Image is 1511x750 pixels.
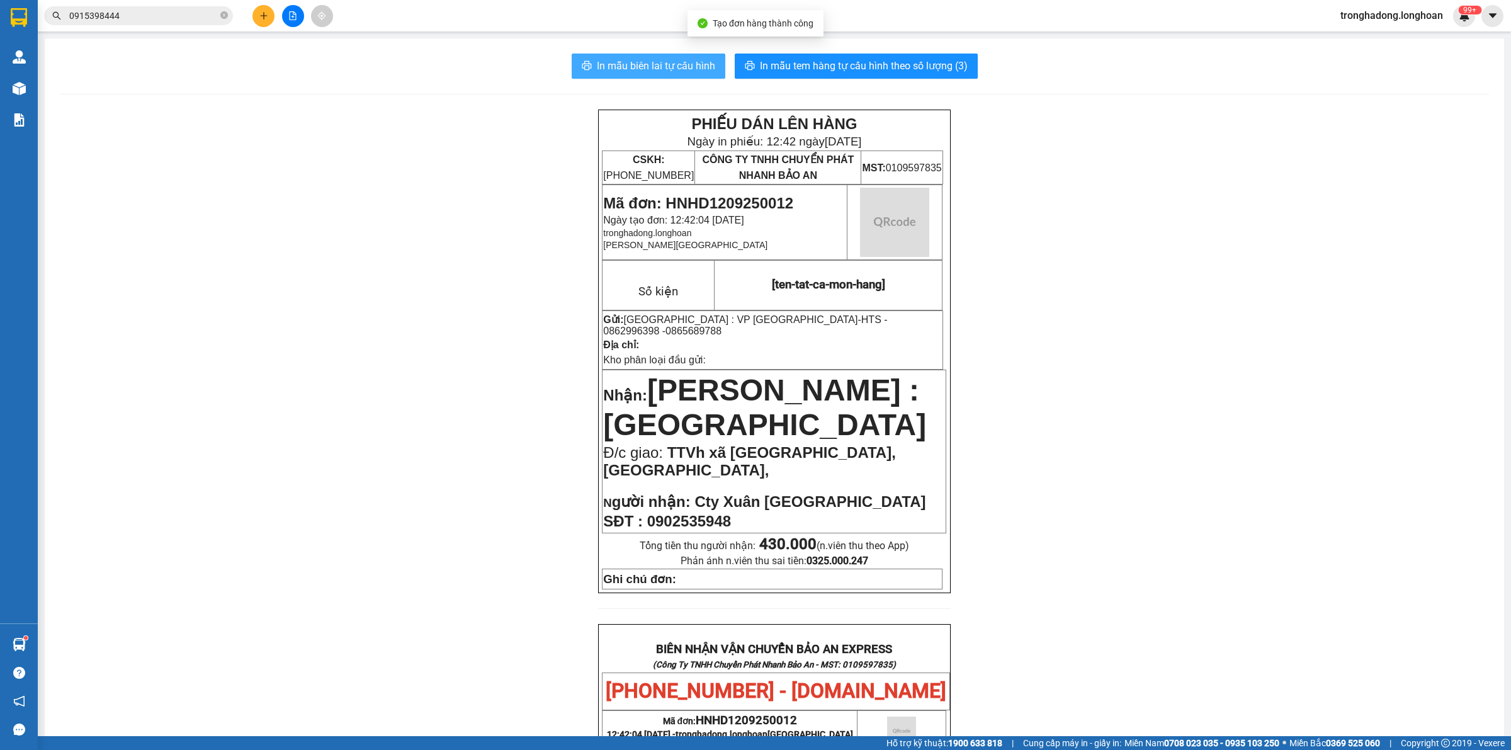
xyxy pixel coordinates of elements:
[745,60,755,72] span: printer
[665,326,722,336] span: 0865689788
[687,135,861,148] span: Ngày in phiếu: 12:42 ngày
[603,572,676,586] strong: Ghi chú đơn:
[607,729,853,749] span: 12:42:04 [DATE] -
[691,115,857,132] strong: PHIẾU DÁN LÊN HÀNG
[317,11,326,20] span: aim
[656,642,892,656] strong: BIÊN NHẬN VẬN CHUYỂN BẢO AN EXPRESS
[676,729,853,749] span: tronghadong.longhoan
[886,736,1002,750] span: Hỗ trợ kỹ thuật:
[603,154,694,181] span: [PHONE_NUMBER]
[825,135,862,148] span: [DATE]
[760,58,968,74] span: In mẫu tem hàng tự cấu hình theo số lượng (3)
[681,555,868,567] span: Phản ánh n.viên thu sai tiền:
[862,162,885,173] strong: MST:
[603,339,639,350] strong: Địa chỉ:
[11,8,27,27] img: logo-vxr
[603,240,767,250] span: [PERSON_NAME][GEOGRAPHIC_DATA]
[603,355,706,365] span: Kho phân loại đầu gửi:
[24,636,28,640] sup: 1
[759,540,909,552] span: (n.viên thu theo App)
[1012,736,1014,750] span: |
[52,11,61,20] span: search
[603,444,667,461] span: Đ/c giao:
[759,535,817,553] strong: 430.000
[1023,736,1121,750] span: Cung cấp máy in - giấy in:
[640,540,909,552] span: Tổng tiền thu người nhận:
[887,717,916,746] img: qr-code
[603,314,623,325] strong: Gửi:
[13,667,25,679] span: question-circle
[653,660,896,669] strong: (Công Ty TNHH Chuyển Phát Nhanh Bảo An - MST: 0109597835)
[259,11,268,20] span: plus
[735,54,978,79] button: printerIn mẫu tem hàng tự cấu hình theo số lượng (3)
[98,42,174,88] span: CÔNG TY TNHH CHUYỂN PHÁT NHANH BẢO AN
[603,195,793,212] span: Mã đơn: HNHD1209250012
[603,215,744,225] span: Ngày tạo đơn: 12:42:04 [DATE]
[713,18,813,28] span: Tạo đơn hàng thành công
[582,60,592,72] span: printer
[948,738,1002,748] strong: 1900 633 818
[45,25,219,38] span: Ngày in phiếu: 10:36 ngày
[715,729,853,749] span: [GEOGRAPHIC_DATA] tận nơi
[13,113,26,127] img: solution-icon
[1441,739,1450,747] span: copyright
[612,493,691,510] span: gười nhận:
[1389,736,1391,750] span: |
[252,5,274,27] button: plus
[288,11,297,20] span: file-add
[1326,738,1380,748] strong: 0369 525 060
[1289,736,1380,750] span: Miền Bắc
[603,444,896,479] span: TTVh xã [GEOGRAPHIC_DATA], [GEOGRAPHIC_DATA],
[220,11,228,19] span: close-circle
[1487,10,1498,21] span: caret-down
[806,555,868,567] strong: 0325.000.247
[606,679,946,703] span: [PHONE_NUMBER] - [DOMAIN_NAME]
[694,493,925,510] span: Cty Xuân [GEOGRAPHIC_DATA]
[860,188,929,257] img: qr-code
[13,82,26,95] img: warehouse-icon
[69,9,218,23] input: Tìm tên, số ĐT hoặc mã đơn
[572,54,725,79] button: printerIn mẫu biên lai tự cấu hình
[603,387,647,404] span: Nhận:
[282,5,304,27] button: file-add
[597,58,715,74] span: In mẫu biên lai tự cấu hình
[862,162,941,173] span: 0109597835
[638,285,678,298] span: Số kiện
[1459,10,1470,21] img: icon-new-feature
[1458,6,1481,14] sup: 285
[1481,5,1503,27] button: caret-down
[696,713,797,727] span: HNHD1209250012
[603,228,691,238] span: tronghadong.longhoan
[182,25,219,38] span: [DATE]
[13,50,26,64] img: warehouse-icon
[311,5,333,27] button: aim
[603,314,887,336] span: -
[13,695,25,707] span: notification
[603,373,926,441] span: [PERSON_NAME] : [GEOGRAPHIC_DATA]
[603,496,690,509] strong: N
[633,154,665,165] strong: CSKH:
[220,10,228,22] span: close-circle
[176,60,256,71] span: 0109597835
[603,513,643,530] strong: SĐT :
[698,18,708,28] span: check-circle
[702,154,854,181] span: CÔNG TY TNHH CHUYỂN PHÁT NHANH BẢO AN
[603,314,887,336] span: HTS - 0862996398 -
[5,93,133,128] span: Mã đơn: HNHD1209250004
[13,638,26,651] img: warehouse-icon
[1282,741,1286,746] span: ⚪️
[1164,738,1279,748] strong: 0708 023 035 - 0935 103 250
[35,54,67,65] strong: CSKH:
[1330,8,1453,23] span: tronghadong.longhoan
[624,314,858,325] span: [GEOGRAPHIC_DATA] : VP [GEOGRAPHIC_DATA]
[5,54,96,76] span: [PHONE_NUMBER]
[1124,736,1279,750] span: Miền Nam
[772,278,885,292] span: [ten-tat-ca-mon-hang]
[13,724,25,736] span: message
[663,716,798,726] span: Mã đơn:
[176,60,200,71] strong: MST:
[49,6,215,23] strong: PHIẾU DÁN LÊN HÀNG
[647,513,731,530] span: 0902535948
